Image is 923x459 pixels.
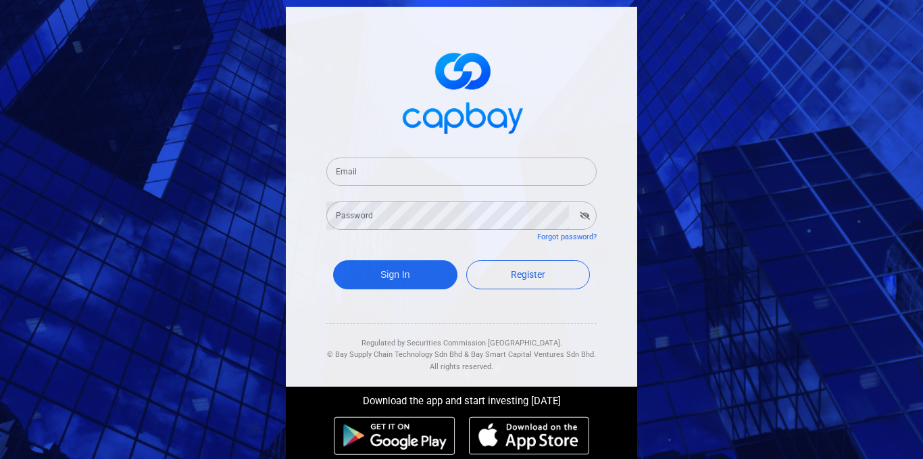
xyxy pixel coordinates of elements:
a: Forgot password? [537,233,597,241]
div: Regulated by Securities Commission [GEOGRAPHIC_DATA]. & All rights reserved. [326,324,597,373]
div: Download the app and start investing [DATE] [276,387,647,410]
span: Register [511,269,545,280]
img: logo [394,41,529,141]
a: Register [466,260,591,289]
img: android [334,416,455,456]
span: © Bay Supply Chain Technology Sdn Bhd [327,350,462,359]
button: Sign In [333,260,457,289]
span: Bay Smart Capital Ventures Sdn Bhd. [471,350,596,359]
img: ios [469,416,589,456]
